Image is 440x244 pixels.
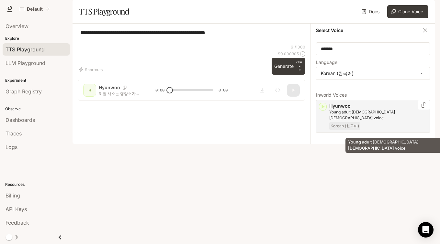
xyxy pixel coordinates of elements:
p: Language [316,60,337,65]
p: $ 0.000305 [278,51,299,57]
a: Docs [360,5,382,18]
p: Young adult Korean male voice [329,109,427,121]
p: Hyunwoo [329,103,427,109]
button: Clone Voice [387,5,428,18]
h1: TTS Playground [79,5,129,18]
p: CTRL + [296,60,303,68]
button: All workspaces [17,3,53,16]
p: ⏎ [296,60,303,72]
div: Open Intercom Messenger [418,222,434,238]
p: Inworld Voices [316,93,430,97]
button: Shortcuts [78,64,105,75]
span: Korean (한국어) [329,122,360,130]
p: Default [27,6,43,12]
p: 61 / 1000 [291,44,305,50]
div: Korean (한국어) [316,67,430,80]
button: Copy Voice ID [421,102,427,108]
button: GenerateCTRL +⏎ [272,58,305,75]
